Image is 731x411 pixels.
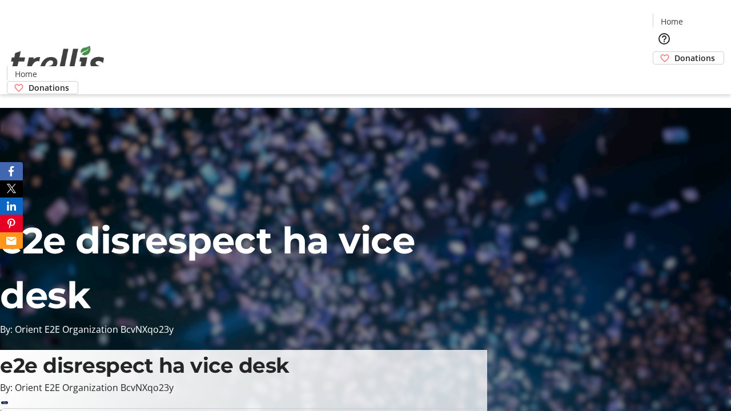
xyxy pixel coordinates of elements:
img: Orient E2E Organization BcvNXqo23y's Logo [7,33,109,90]
button: Help [653,27,676,50]
span: Home [661,15,683,27]
span: Home [15,68,37,80]
a: Home [7,68,44,80]
span: Donations [674,52,715,64]
a: Donations [653,51,724,65]
span: Donations [29,82,69,94]
a: Home [653,15,690,27]
button: Cart [653,65,676,87]
a: Donations [7,81,78,94]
